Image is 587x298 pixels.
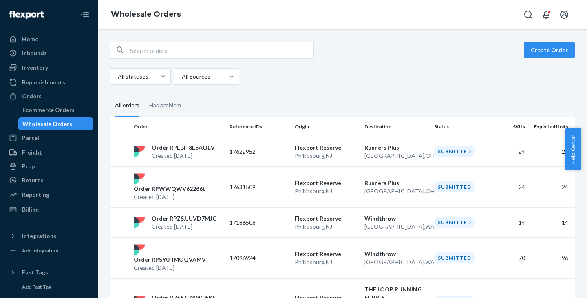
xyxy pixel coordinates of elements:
[434,217,475,228] div: Submitted
[5,188,93,201] a: Reporting
[524,42,575,58] button: Create Order
[5,90,93,103] a: Orders
[295,152,358,160] p: Phillipsburg , NJ
[22,64,48,72] div: Inventory
[5,76,93,89] a: Replenishments
[152,152,215,160] p: Created [DATE]
[556,7,572,23] button: Open account menu
[134,264,206,272] p: Created [DATE]
[134,244,145,256] img: flexport logo
[364,187,428,195] p: [GEOGRAPHIC_DATA] , OH
[22,268,48,276] div: Fast Tags
[496,137,528,166] td: 24
[496,207,528,237] td: 14
[5,230,93,243] button: Integrations
[22,120,72,128] div: Wholesale Orders
[181,73,182,81] input: All Sources
[77,7,93,23] button: Close Navigation
[538,7,554,23] button: Open notifications
[295,223,358,231] p: Phillipsburg , NJ
[134,217,145,228] img: flexport logo
[5,131,93,144] a: Parcel
[528,166,575,207] td: 24
[22,35,38,43] div: Home
[18,117,93,130] a: Wholesale Orders
[434,252,475,263] div: Submitted
[496,237,528,278] td: 70
[22,232,56,240] div: Integrations
[104,3,188,26] ol: breadcrumbs
[520,7,536,23] button: Open Search Box
[134,173,145,185] img: flexport logo
[5,33,93,46] a: Home
[5,282,93,292] a: Add Fast Tag
[295,179,358,187] p: Flexport Reserve
[5,174,93,187] a: Returns
[22,176,44,184] div: Returns
[528,237,575,278] td: 96
[5,46,93,60] a: Inbounds
[364,152,428,160] p: [GEOGRAPHIC_DATA] , OH
[18,104,93,117] a: Ecommerce Orders
[134,193,205,201] p: Created [DATE]
[111,10,181,19] a: Wholesale Orders
[226,117,291,137] th: Reference IDs
[22,205,39,214] div: Billing
[230,254,288,262] p: 17096924
[130,117,226,137] th: Order
[565,128,581,170] button: Help Center
[149,95,181,116] div: Has problem
[364,214,428,223] p: Windthrow
[364,143,428,152] p: Runners Plus
[295,187,358,195] p: Phillipsburg , NJ
[22,283,51,290] div: Add Fast Tag
[5,266,93,279] button: Fast Tags
[152,223,216,231] p: Created [DATE]
[361,117,431,137] th: Destination
[230,148,288,156] p: 17622952
[22,247,58,254] div: Add Integration
[5,61,93,74] a: Inventory
[152,214,216,223] p: Order RPZSJJUVD7MJC
[496,117,528,137] th: SKUs
[5,246,93,256] a: Add Integration
[528,207,575,237] td: 14
[364,179,428,187] p: Runners Plus
[431,117,496,137] th: Status
[291,117,361,137] th: Origin
[434,181,475,192] div: Submitted
[134,256,206,264] p: Order RPSY0HMOQVAMV
[9,11,44,19] img: Flexport logo
[22,92,42,100] div: Orders
[115,95,139,117] div: All orders
[528,117,575,137] th: Expected Units
[22,49,47,57] div: Inbounds
[22,191,49,199] div: Reporting
[230,219,288,227] p: 17186508
[22,134,39,142] div: Parcel
[22,148,42,157] div: Freight
[364,258,428,266] p: [GEOGRAPHIC_DATA] , WA
[5,203,93,216] a: Billing
[22,162,35,170] div: Prep
[496,166,528,207] td: 24
[364,223,428,231] p: [GEOGRAPHIC_DATA] , WA
[22,106,75,114] div: Ecommerce Orders
[134,185,205,193] p: Order RPWWQWV62266L
[295,258,358,266] p: Phillipsburg , NJ
[117,73,118,81] input: All statuses
[434,146,475,157] div: Submitted
[295,250,358,258] p: Flexport Reserve
[528,137,575,166] td: 24
[134,146,145,157] img: flexport logo
[364,250,428,258] p: Windthrow
[295,214,358,223] p: Flexport Reserve
[130,42,313,58] input: Search orders
[295,143,358,152] p: Flexport Reserve
[230,183,288,191] p: 17631509
[5,146,93,159] a: Freight
[5,160,93,173] a: Prep
[152,143,215,152] p: Order RPEBFI8ESAQEV
[22,78,65,86] div: Replenishments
